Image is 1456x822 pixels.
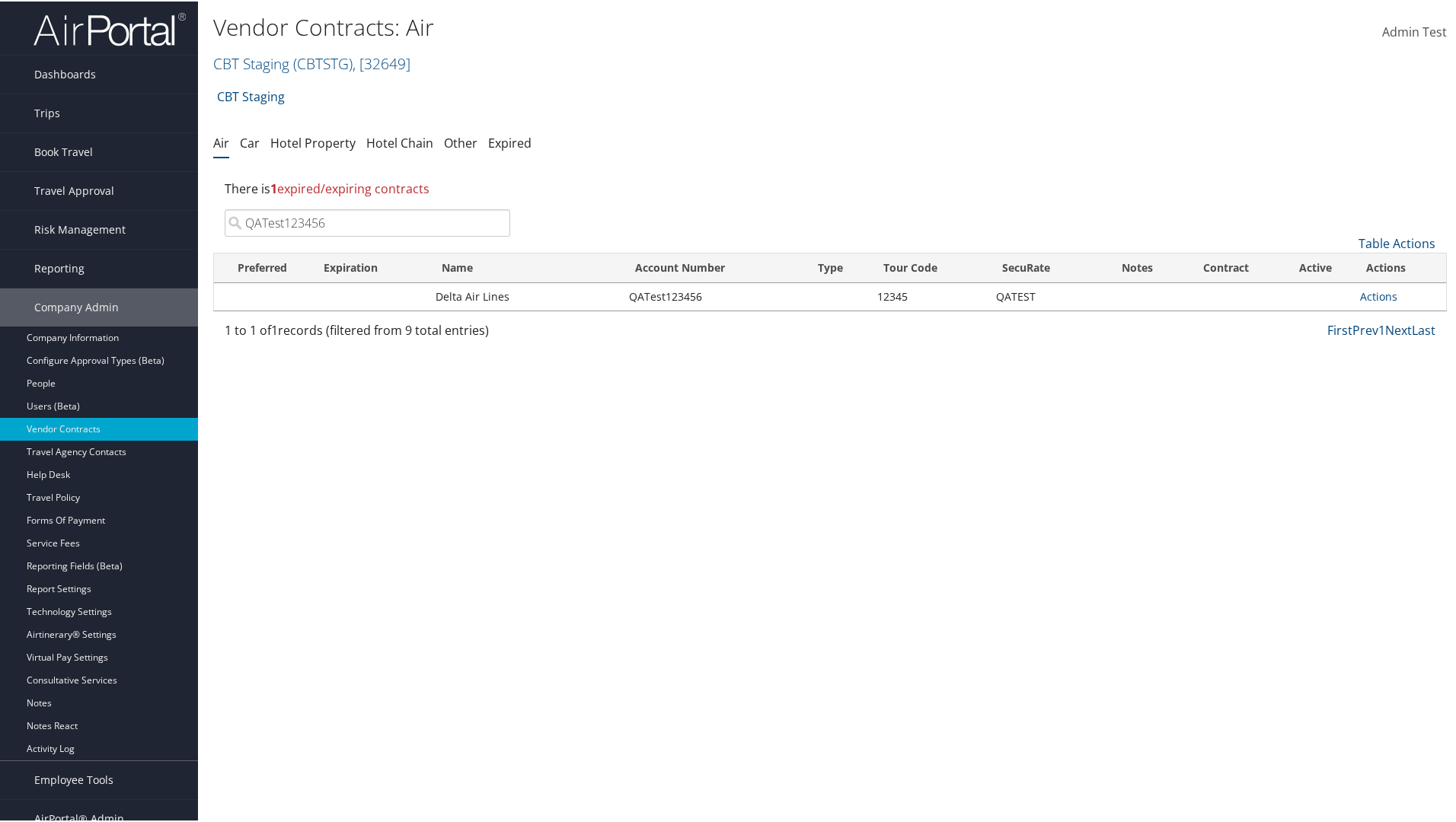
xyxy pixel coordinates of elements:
[213,52,410,72] a: CBT Staging
[34,93,60,131] span: Trips
[488,133,532,150] a: Expired
[870,252,988,282] th: Tour Code: activate to sort column ascending
[34,248,85,286] span: Reporting
[988,282,1100,309] td: QATEST
[621,252,804,282] th: Account Number: activate to sort column ascending
[293,52,353,72] span: ( CBTSTG )
[34,170,114,209] span: Travel Approval
[353,52,410,72] span: , [ 32649 ]
[34,287,119,325] span: Company Admin
[804,252,870,282] th: Type: activate to sort column ascending
[270,133,356,150] a: Hotel Property
[1352,252,1446,282] th: Actions
[366,133,433,150] a: Hotel Chain
[213,167,1447,208] div: There is
[34,209,126,247] span: Risk Management
[1378,320,1385,337] a: 1
[988,252,1100,282] th: SecuRate: activate to sort column ascending
[240,133,260,150] a: Car
[217,80,285,110] a: CBT Staging
[213,10,1036,42] h1: Vendor Contracts: Air
[34,10,186,46] img: airportal-logo.png
[1327,320,1352,337] a: First
[1352,320,1378,337] a: Prev
[270,179,429,196] span: expired/expiring contracts
[34,54,96,92] span: Dashboards
[1382,8,1447,55] a: Admin Test
[428,282,621,309] td: Delta Air Lines
[270,179,277,196] strong: 1
[621,282,804,309] td: QATest123456
[1100,252,1175,282] th: Notes: activate to sort column ascending
[1412,320,1435,337] a: Last
[1278,252,1353,282] th: Active: activate to sort column ascending
[444,133,477,150] a: Other
[214,252,310,282] th: Preferred: activate to sort column ascending
[34,132,93,170] span: Book Travel
[1360,288,1397,302] a: Actions
[1175,252,1278,282] th: Contract: activate to sort column ascending
[428,252,621,282] th: Name: activate to sort column ascending
[225,320,510,346] div: 1 to 1 of records (filtered from 9 total entries)
[34,760,113,798] span: Employee Tools
[271,320,278,337] span: 1
[213,133,229,150] a: Air
[1385,320,1412,337] a: Next
[870,282,988,309] td: 12345
[310,252,428,282] th: Expiration: activate to sort column descending
[1382,22,1447,39] span: Admin Test
[1359,234,1435,250] a: Table Actions
[225,208,510,235] input: Search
